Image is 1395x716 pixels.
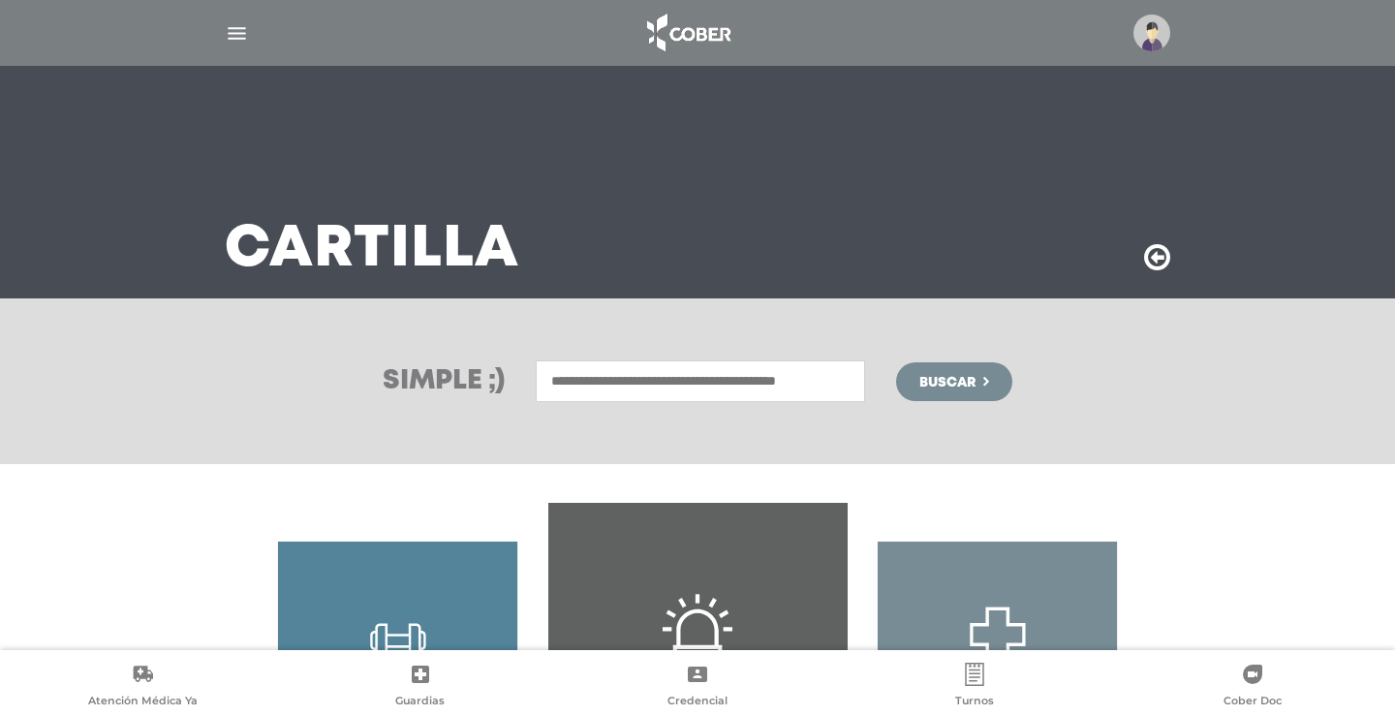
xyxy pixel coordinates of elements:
[636,10,738,56] img: logo_cober_home-white.png
[383,368,505,395] h3: Simple ;)
[1133,15,1170,51] img: profile-placeholder.svg
[225,21,249,46] img: Cober_menu-lines-white.svg
[281,663,558,712] a: Guardias
[836,663,1113,712] a: Turnos
[88,694,198,711] span: Atención Médica Ya
[667,694,728,711] span: Credencial
[1224,694,1282,711] span: Cober Doc
[559,663,836,712] a: Credencial
[4,663,281,712] a: Atención Médica Ya
[1114,663,1391,712] a: Cober Doc
[225,225,519,275] h3: Cartilla
[896,362,1012,401] button: Buscar
[919,376,976,389] span: Buscar
[395,694,445,711] span: Guardias
[955,694,994,711] span: Turnos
